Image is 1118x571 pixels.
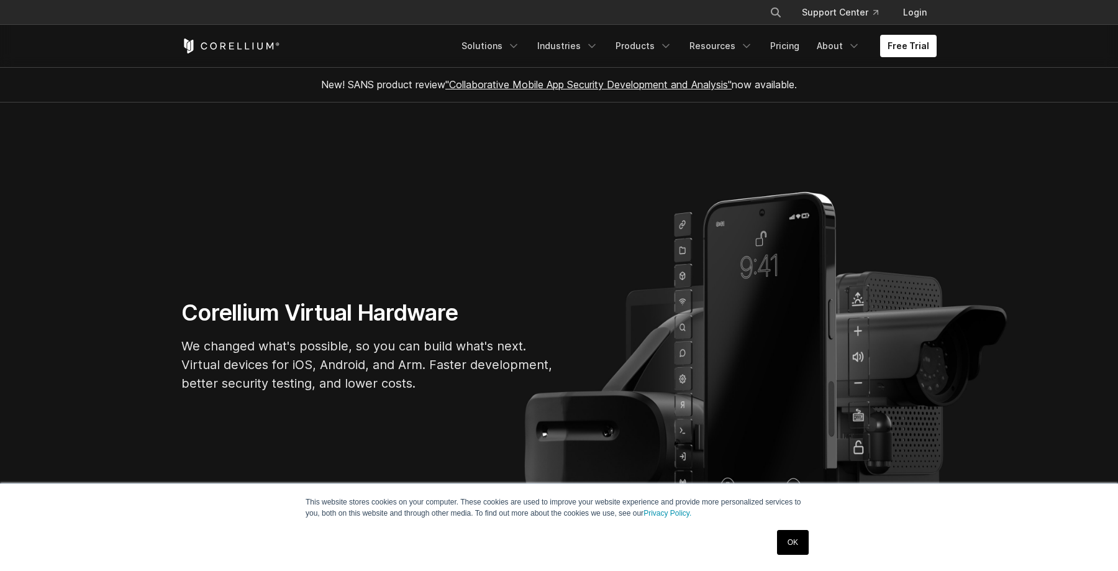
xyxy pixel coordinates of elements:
[755,1,937,24] div: Navigation Menu
[880,35,937,57] a: Free Trial
[893,1,937,24] a: Login
[181,299,554,327] h1: Corellium Virtual Hardware
[181,337,554,393] p: We changed what's possible, so you can build what's next. Virtual devices for iOS, Android, and A...
[321,78,797,91] span: New! SANS product review now available.
[454,35,937,57] div: Navigation Menu
[643,509,691,518] a: Privacy Policy.
[445,78,732,91] a: "Collaborative Mobile App Security Development and Analysis"
[765,1,787,24] button: Search
[454,35,527,57] a: Solutions
[608,35,679,57] a: Products
[777,530,809,555] a: OK
[809,35,868,57] a: About
[792,1,888,24] a: Support Center
[682,35,760,57] a: Resources
[181,39,280,53] a: Corellium Home
[306,496,812,519] p: This website stores cookies on your computer. These cookies are used to improve your website expe...
[530,35,606,57] a: Industries
[763,35,807,57] a: Pricing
